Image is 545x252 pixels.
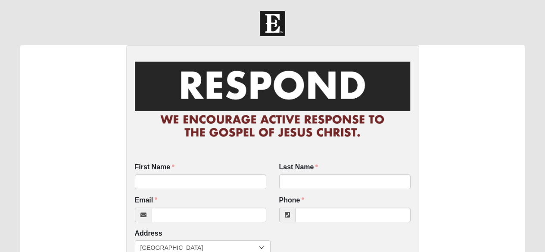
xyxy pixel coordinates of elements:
[279,196,305,205] label: Phone
[135,54,411,146] img: RespondCardHeader.png
[260,11,285,36] img: Church of Eleven22 Logo
[135,229,162,239] label: Address
[135,196,158,205] label: Email
[135,162,175,172] label: First Name
[279,162,318,172] label: Last Name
